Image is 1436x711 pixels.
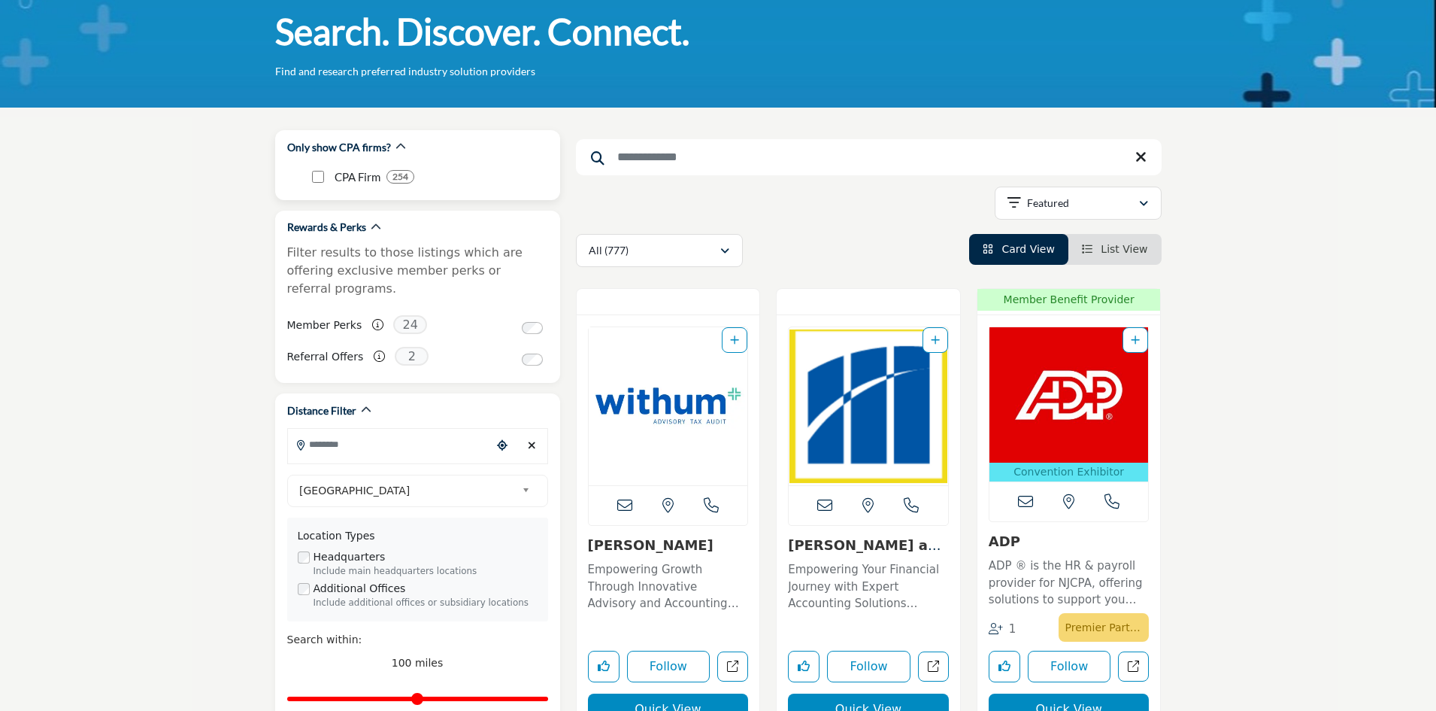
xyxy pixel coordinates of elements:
p: Find and research preferred industry solution providers [275,64,535,79]
p: Premier Partner [1065,617,1143,638]
a: Add To List [730,334,739,346]
div: Search within: [287,632,548,648]
img: Withum [589,327,748,485]
a: [PERSON_NAME] [588,537,713,553]
div: Location Types [298,528,538,544]
span: [GEOGRAPHIC_DATA] [299,482,516,500]
button: Follow [627,651,710,682]
a: [PERSON_NAME] and Company, ... [788,537,947,570]
h3: ADP [989,533,1150,550]
input: Switch to Member Perks [522,322,543,334]
li: List View [1068,234,1162,265]
a: Open magone-and-company-pc in new tab [918,652,949,682]
input: Search Keyword [576,139,1162,175]
button: Like listing [989,651,1020,682]
span: 2 [395,347,429,366]
b: 254 [392,172,408,182]
a: ADP [989,533,1020,549]
span: 100 miles [392,657,444,669]
li: Card View [969,234,1068,265]
p: Empowering Your Financial Journey with Expert Accounting Solutions Specializing in accounting ser... [788,561,949,612]
span: 1 [1009,622,1016,636]
a: ADP ® is the HR & payroll provider for NJCPA, offering solutions to support you and your clients ... [989,554,1150,609]
a: Open withum in new tab [717,652,748,682]
span: 24 [393,315,427,334]
p: All (777) [589,243,629,258]
h2: Rewards & Perks [287,220,366,235]
button: All (777) [576,234,743,267]
div: Clear search location [521,430,544,462]
div: Include main headquarters locations [314,565,538,579]
p: ADP ® is the HR & payroll provider for NJCPA, offering solutions to support you and your clients ... [989,558,1150,609]
button: Like listing [588,651,620,682]
a: Open adp in new tab [1118,652,1149,682]
p: Convention Exhibitor [992,464,1146,480]
input: Search Location [288,430,491,459]
div: Followers [989,621,1016,638]
div: Include additional offices or subsidiary locations [314,597,538,610]
label: Additional Offices [314,581,406,597]
div: Choose your current location [491,430,514,462]
label: Headquarters [314,549,386,565]
span: List View [1101,243,1147,255]
a: Empowering Growth Through Innovative Advisory and Accounting Solutions This forward-thinking, tec... [588,558,749,612]
h3: Withum [588,537,749,554]
img: Magone and Company, PC [789,327,948,485]
a: Add To List [931,334,940,346]
div: 254 Results For CPA Firm [386,170,414,184]
p: Featured [1027,196,1069,211]
button: Like listing [788,651,819,682]
h1: Search. Discover. Connect. [275,8,689,55]
a: View List [1082,243,1148,255]
button: Follow [827,651,910,682]
p: Filter results to those listings which are offering exclusive member perks or referral programs. [287,244,548,298]
h3: Magone and Company, PC [788,537,949,554]
h2: Only show CPA firms? [287,140,391,155]
a: Open Listing in new tab [989,327,1149,482]
a: Open Listing in new tab [789,327,948,485]
a: Add To List [1131,334,1140,346]
p: CPA Firm: CPA Firm [335,169,380,186]
p: Empowering Growth Through Innovative Advisory and Accounting Solutions This forward-thinking, tec... [588,561,749,612]
h2: Distance Filter [287,403,356,418]
label: Member Perks [287,312,362,339]
label: Referral Offers [287,344,364,370]
img: ADP [989,327,1149,463]
a: View Card [983,243,1055,255]
a: Empowering Your Financial Journey with Expert Accounting Solutions Specializing in accounting ser... [788,558,949,612]
span: Card View [1001,243,1054,255]
span: Member Benefit Provider [982,292,1156,308]
button: Featured [995,187,1162,220]
a: Open Listing in new tab [589,327,748,485]
input: CPA Firm checkbox [312,171,324,183]
button: Follow [1028,651,1111,682]
input: Switch to Referral Offers [522,354,543,366]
